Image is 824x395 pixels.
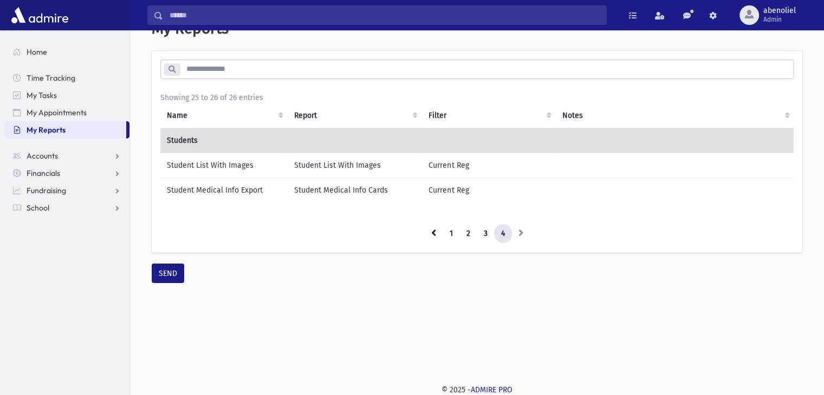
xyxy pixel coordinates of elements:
td: Student List With Images [160,153,288,177]
a: 2 [459,224,477,243]
a: Time Tracking [4,69,129,87]
span: Home [27,47,47,57]
th: Name: activate to sort column ascending [160,103,288,128]
span: Time Tracking [27,73,75,83]
span: My Appointments [27,108,87,117]
a: Financials [4,164,129,182]
span: My Reports [27,125,66,135]
td: Student Medical Info Cards [288,177,423,202]
th: Filter : activate to sort column ascending [422,103,555,128]
td: Student List With Images [288,153,423,177]
th: Report: activate to sort column ascending [288,103,423,128]
td: Student Medical Info Export [160,177,288,202]
a: Accounts [4,147,129,164]
th: Notes : activate to sort column ascending [556,103,794,128]
td: Students [160,128,794,153]
a: ADMIRE PRO [471,385,512,394]
a: 1 [443,224,460,243]
span: My Tasks [27,90,57,100]
td: Current Reg [422,177,555,202]
a: School [4,199,129,216]
span: Accounts [27,151,58,161]
a: 3 [477,224,495,243]
div: Showing 25 to 26 of 26 entries [160,92,794,103]
img: AdmirePro [9,4,71,26]
span: Admin [763,15,796,24]
a: My Tasks [4,87,129,104]
input: Search [163,5,606,25]
a: Home [4,43,129,61]
a: Fundraising [4,182,129,199]
a: My Appointments [4,104,129,121]
span: abenoliel [763,6,796,15]
span: Fundraising [27,186,66,195]
td: Current Reg [422,153,555,177]
button: SEND [152,264,184,283]
span: Financials [27,168,60,178]
a: 4 [494,224,512,243]
a: My Reports [4,121,126,139]
span: School [27,203,49,213]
